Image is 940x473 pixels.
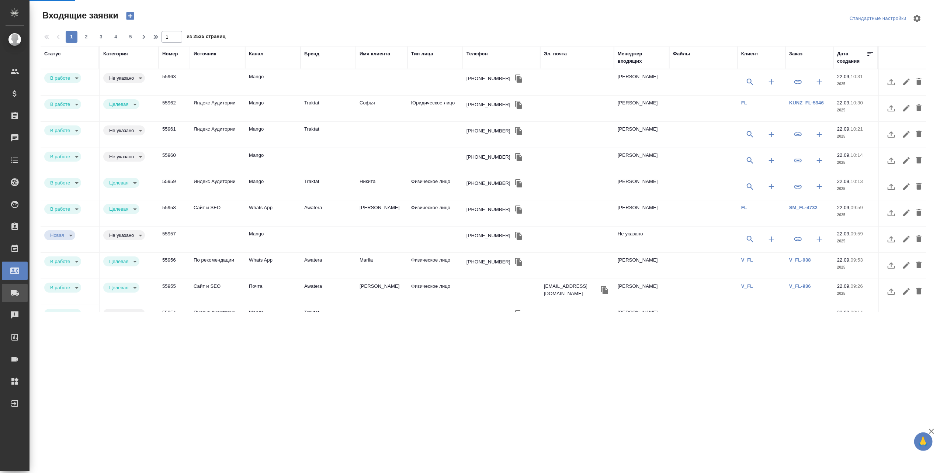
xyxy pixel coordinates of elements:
[245,122,301,148] td: Mango
[190,253,245,279] td: По рекомендации
[190,200,245,226] td: Сайт и SEO
[194,50,216,58] div: Источник
[837,80,874,88] p: 2025
[44,256,81,266] div: В работе
[614,174,669,200] td: [PERSON_NAME]
[851,179,863,184] p: 10:13
[599,284,610,296] button: Скопировать
[103,50,128,58] div: Категория
[851,152,863,158] p: 10:14
[851,74,863,79] p: 10:31
[900,230,913,248] button: Редактировать
[80,33,92,41] span: 2
[159,122,190,148] td: 55961
[107,232,136,238] button: Не указано
[103,309,145,319] div: В работе
[245,96,301,121] td: Mango
[110,33,122,41] span: 4
[249,50,263,58] div: Канал
[466,180,510,187] div: [PHONE_NUMBER]
[125,33,136,41] span: 5
[741,100,747,106] a: FL
[789,73,807,91] button: Привязать к существующему заказу
[614,227,669,252] td: Не указано
[159,96,190,121] td: 55962
[48,311,72,317] button: В работе
[513,204,524,215] button: Скопировать
[466,232,510,239] div: [PHONE_NUMBER]
[614,279,669,305] td: [PERSON_NAME]
[837,152,851,158] p: 22.09,
[245,227,301,252] td: Mango
[159,279,190,305] td: 55955
[811,178,828,196] button: Создать заказ
[848,13,908,24] div: split button
[301,279,356,305] td: Awatera
[245,200,301,226] td: Whats App
[837,50,867,65] div: Дата создания
[190,122,245,148] td: Яндекс Аудитории
[837,238,874,245] p: 2025
[917,434,930,449] span: 🙏
[159,227,190,252] td: 55957
[913,230,925,248] button: Удалить
[513,309,524,320] button: Скопировать
[837,231,851,237] p: 22.09,
[789,100,824,106] a: KUNZ_FL-5946
[741,50,758,58] div: Клиент
[190,174,245,200] td: Яндекс Аудитории
[763,309,780,327] button: Создать клиента
[763,230,780,248] button: Создать клиента
[837,179,851,184] p: 22.09,
[882,178,900,196] button: Загрузить файл
[913,256,925,274] button: Удалить
[407,96,463,121] td: Юридическое лицо
[741,283,753,289] a: V_FL
[811,125,828,143] button: Создать заказ
[466,75,510,82] div: [PHONE_NUMBER]
[837,159,874,166] p: 2025
[741,257,753,263] a: V_FL
[103,178,139,188] div: В работе
[48,153,72,160] button: В работе
[466,101,510,108] div: [PHONE_NUMBER]
[44,230,75,240] div: В работе
[301,96,356,121] td: Traktat
[103,256,139,266] div: В работе
[673,50,690,58] div: Файлы
[789,283,811,289] a: V_FL-936
[763,178,780,196] button: Создать клиента
[245,305,301,331] td: Mango
[107,127,136,134] button: Не указано
[301,174,356,200] td: Traktat
[187,32,226,43] span: из 2535 страниц
[789,178,807,196] button: Привязать к существующему заказу
[159,305,190,331] td: 55954
[913,178,925,196] button: Удалить
[48,284,72,291] button: В работе
[44,125,81,135] div: В работе
[48,75,72,81] button: В работе
[190,279,245,305] td: Сайт и SEO
[900,256,913,274] button: Редактировать
[851,126,863,132] p: 10:21
[913,73,925,91] button: Удалить
[125,31,136,43] button: 5
[44,152,81,162] div: В работе
[48,206,72,212] button: В работе
[913,125,925,143] button: Удалить
[614,305,669,331] td: [PERSON_NAME]
[103,204,139,214] div: В работе
[900,178,913,196] button: Редактировать
[356,279,407,305] td: [PERSON_NAME]
[851,231,863,237] p: 09:59
[245,253,301,279] td: Whats App
[614,148,669,174] td: [PERSON_NAME]
[900,125,913,143] button: Редактировать
[913,283,925,300] button: Удалить
[900,99,913,117] button: Редактировать
[110,31,122,43] button: 4
[48,258,72,265] button: В работе
[900,283,913,300] button: Редактировать
[614,253,669,279] td: [PERSON_NAME]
